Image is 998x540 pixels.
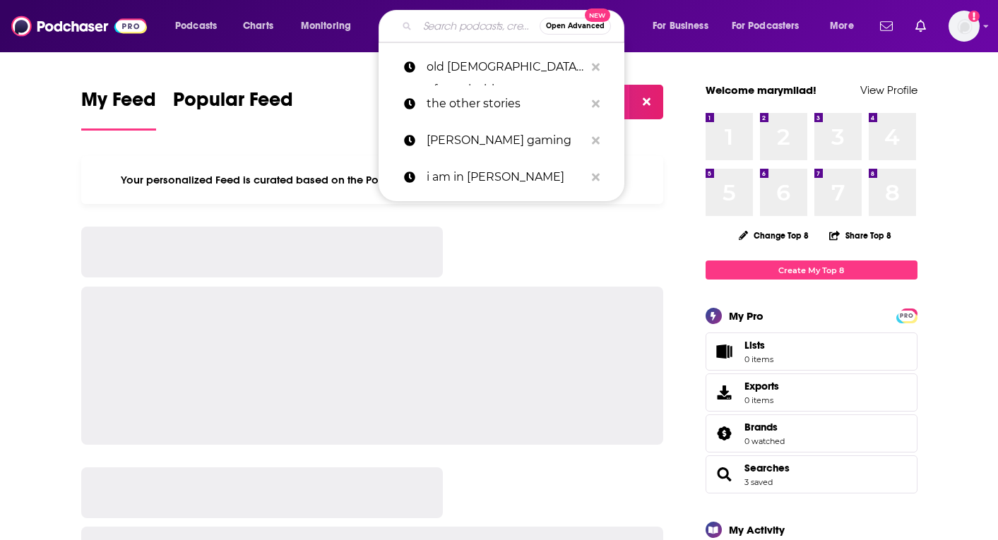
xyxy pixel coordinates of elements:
[744,354,773,364] span: 0 items
[968,11,980,22] svg: Add a profile image
[711,464,739,484] a: Searches
[732,16,800,36] span: For Podcasters
[585,8,610,22] span: New
[81,88,156,131] a: My Feed
[643,15,726,37] button: open menu
[874,14,898,38] a: Show notifications dropdown
[173,88,293,131] a: Popular Feed
[729,309,764,323] div: My Pro
[820,15,872,37] button: open menu
[828,222,892,249] button: Share Top 8
[11,13,147,40] img: Podchaser - Follow, Share and Rate Podcasts
[744,380,779,392] span: Exports
[417,15,540,37] input: Search podcasts, credits, & more...
[165,15,235,37] button: open menu
[706,83,816,97] a: Welcome marymilad!
[949,11,980,42] button: Show profile menu
[744,436,785,446] a: 0 watched
[744,339,773,352] span: Lists
[860,83,917,97] a: View Profile
[949,11,980,42] img: User Profile
[711,424,739,443] a: Brands
[175,16,217,36] span: Podcasts
[81,156,664,204] div: Your personalized Feed is curated based on the Podcasts, Creators, Users, and Lists that you Follow.
[730,227,818,244] button: Change Top 8
[706,455,917,493] span: Searches
[427,85,585,122] p: the other stories
[711,342,739,361] span: Lists
[744,477,773,487] a: 3 saved
[910,14,932,38] a: Show notifications dropdown
[744,339,765,352] span: Lists
[744,395,779,405] span: 0 items
[427,159,585,196] p: i am in eskew
[744,421,785,433] a: Brands
[291,15,369,37] button: open menu
[379,49,624,85] a: old [DEMOGRAPHIC_DATA] of appalachia
[706,332,917,371] a: Lists
[653,16,708,36] span: For Business
[723,15,820,37] button: open menu
[173,88,293,120] span: Popular Feed
[427,122,585,159] p: rusty quill gaming
[379,85,624,122] a: the other stories
[706,414,917,452] span: Brands
[379,122,624,159] a: [PERSON_NAME] gaming
[546,23,605,30] span: Open Advanced
[949,11,980,42] span: Logged in as marymilad
[301,16,351,36] span: Monitoring
[729,523,785,536] div: My Activity
[243,16,273,36] span: Charts
[898,311,915,321] span: PRO
[540,18,611,35] button: Open AdvancedNew
[427,49,585,85] p: old gods of appalachia
[392,10,638,42] div: Search podcasts, credits, & more...
[711,383,739,402] span: Exports
[81,88,156,120] span: My Feed
[706,260,917,280] a: Create My Top 8
[898,310,915,320] a: PRO
[234,15,282,37] a: Charts
[830,16,854,36] span: More
[706,373,917,412] a: Exports
[744,421,778,433] span: Brands
[744,462,790,474] a: Searches
[379,159,624,196] a: i am in [PERSON_NAME]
